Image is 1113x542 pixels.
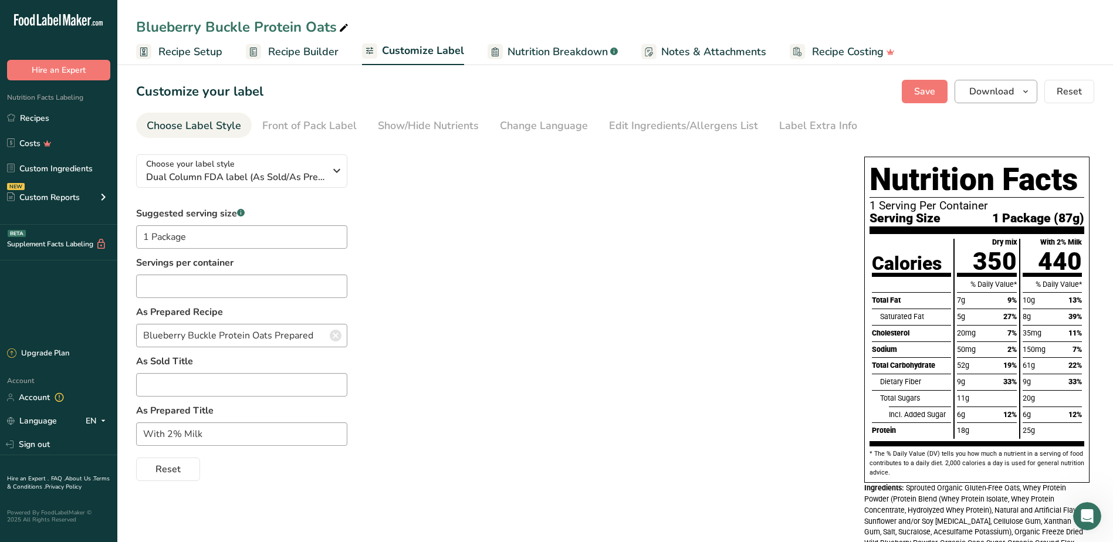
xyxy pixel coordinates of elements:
[136,82,263,101] h1: Customize your label
[1023,410,1031,419] span: 6g
[870,449,1084,477] p: * The % Daily Value (DV) tells you how much a nutrient in a serving of food contributes to a dail...
[136,206,347,221] label: Suggested serving size
[973,247,1017,276] span: 350
[872,325,951,341] div: Cholesterol
[246,39,339,65] a: Recipe Builder
[1003,312,1017,321] span: 27%
[378,118,479,134] div: Show/Hide Nutrients
[7,60,110,80] button: Hire an Expert
[957,328,976,337] span: 20mg
[7,348,69,360] div: Upgrade Plan
[508,44,608,60] span: Nutrition Breakdown
[1057,84,1082,99] span: Reset
[1023,312,1031,321] span: 8g
[957,276,1016,293] div: % Daily Value*
[136,354,347,368] label: As Sold Title
[7,475,110,491] a: Terms & Conditions .
[158,44,222,60] span: Recipe Setup
[870,200,1084,212] p: 1 Serving Per Container
[136,154,347,188] button: Choose your label style Dual Column FDA label (As Sold/As Prepared)
[1003,377,1017,386] span: 33%
[1068,377,1082,386] span: 33%
[872,422,951,439] div: Protein
[1068,361,1082,370] span: 22%
[957,312,965,321] span: 5g
[65,475,93,483] a: About Us .
[136,404,347,418] label: As Prepared Title
[1068,328,1082,337] span: 11%
[7,191,80,204] div: Custom Reports
[779,118,857,134] div: Label Extra Info
[1023,345,1046,354] span: 150mg
[146,158,235,170] span: Choose your label style
[1007,328,1017,337] span: 7%
[488,39,618,65] a: Nutrition Breakdown
[902,80,948,103] button: Save
[1003,361,1017,370] span: 19%
[957,426,969,435] span: 18g
[957,410,965,419] span: 6g
[992,239,1017,246] div: Dry mix
[880,309,951,325] div: Saturated Fat
[1073,345,1082,354] span: 7%
[362,38,464,66] a: Customize Label
[1023,296,1035,304] span: 10g
[86,414,110,428] div: EN
[7,183,25,190] div: NEW
[500,118,588,134] div: Change Language
[872,254,942,273] div: Calories
[641,39,766,65] a: Notes & Attachments
[268,44,339,60] span: Recipe Builder
[136,256,347,270] label: Servings per container
[136,39,222,65] a: Recipe Setup
[155,462,181,476] span: Reset
[1068,296,1082,304] span: 13%
[872,292,951,309] div: Total Fat
[7,509,110,523] div: Powered By FoodLabelMaker © 2025 All Rights Reserved
[1044,80,1094,103] button: Reset
[790,39,895,65] a: Recipe Costing
[1073,502,1101,530] iframe: Intercom live chat
[957,345,976,354] span: 50mg
[146,170,325,184] span: Dual Column FDA label (As Sold/As Prepared)
[1023,361,1035,370] span: 61g
[136,458,200,481] button: Reset
[870,212,941,224] span: Serving Size
[889,406,951,423] div: Incl. Added Sugar
[45,483,82,491] a: Privacy Policy
[957,394,969,402] span: 11g
[8,230,26,237] div: BETA
[1023,328,1041,337] span: 35mg
[870,162,1084,198] h1: Nutrition Facts
[1023,377,1031,386] span: 9g
[957,361,969,370] span: 52g
[262,118,357,134] div: Front of Pack Label
[1068,410,1082,419] span: 12%
[661,44,766,60] span: Notes & Attachments
[7,411,57,431] a: Language
[1068,312,1082,321] span: 39%
[957,296,965,304] span: 7g
[147,118,241,134] div: Choose Label Style
[872,357,951,374] div: Total Carbohydrate
[872,341,951,358] div: Sodium
[1023,426,1035,435] span: 25g
[136,305,347,319] label: As Prepared Recipe
[880,390,951,406] div: Total Sugars
[1023,394,1035,402] span: 20g
[864,483,904,492] span: Ingredients:
[957,377,965,386] span: 9g
[382,43,464,59] span: Customize Label
[880,374,951,390] div: Dietary Fiber
[914,84,935,99] span: Save
[609,118,758,134] div: Edit Ingredients/Allergens List
[136,16,351,38] div: Blueberry Buckle Protein Oats
[955,80,1037,103] button: Download
[1023,276,1082,293] div: % Daily Value*
[7,475,49,483] a: Hire an Expert .
[1007,345,1017,354] span: 2%
[992,212,1084,224] span: 1 Package (87g)
[136,324,347,347] input: Search for recipe
[969,84,1014,99] span: Download
[1038,247,1082,276] span: 440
